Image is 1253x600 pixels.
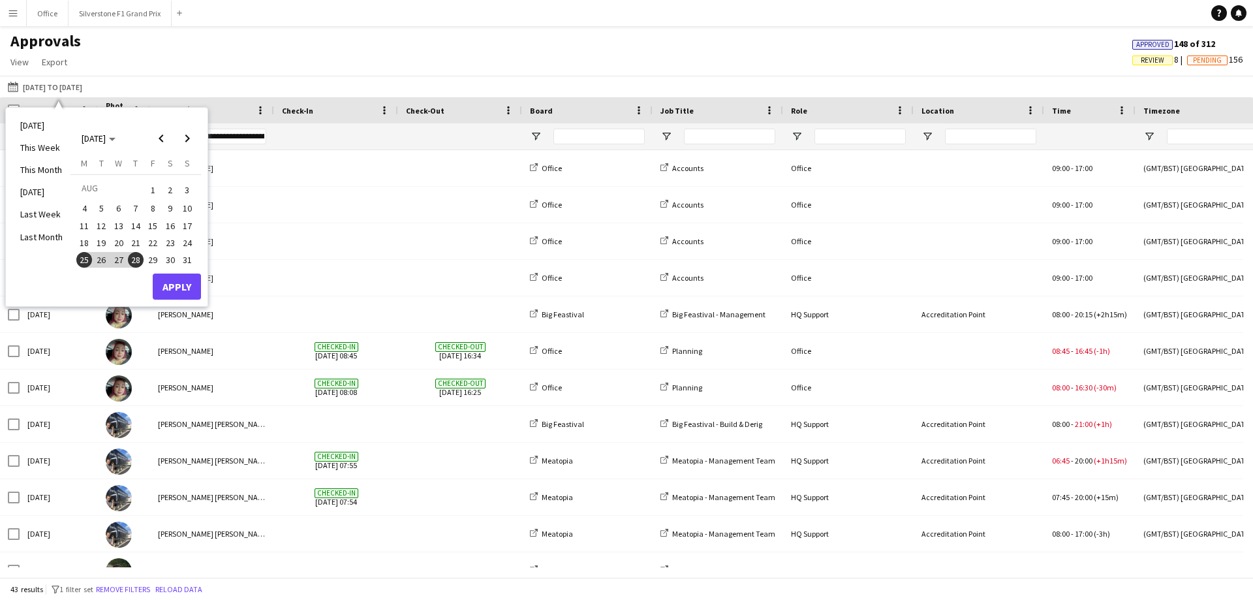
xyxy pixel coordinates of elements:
[1071,200,1074,210] span: -
[1075,273,1092,283] span: 17:00
[660,200,704,210] a: Accounts
[660,106,694,116] span: Job Title
[106,485,132,511] img: Connor Bowen
[128,201,144,217] span: 7
[672,273,704,283] span: Accounts
[150,516,274,552] div: [PERSON_NAME] [PERSON_NAME]
[174,125,200,151] button: Next month
[783,479,914,515] div: HQ Support
[542,346,562,356] span: Office
[150,187,274,223] div: [PERSON_NAME]
[542,163,562,173] span: Office
[530,236,562,246] a: Office
[12,114,70,136] li: [DATE]
[1094,529,1110,539] span: (-3h)
[162,235,178,251] span: 23
[115,157,122,169] span: W
[12,159,70,181] li: This Month
[20,296,98,332] div: [DATE]
[1075,236,1092,246] span: 17:00
[76,201,92,217] span: 4
[42,56,67,68] span: Export
[94,201,110,217] span: 5
[150,296,274,332] div: [PERSON_NAME]
[1075,200,1092,210] span: 17:00
[530,565,584,575] a: Big Feastival
[12,181,70,203] li: [DATE]
[158,106,179,116] span: Name
[150,150,274,186] div: [PERSON_NAME]
[660,163,704,173] a: Accounts
[672,163,704,173] span: Accounts
[315,342,358,352] span: Checked-in
[82,133,106,144] span: [DATE]
[1071,383,1074,392] span: -
[783,296,914,332] div: HQ Support
[145,235,161,251] span: 22
[783,260,914,296] div: Office
[1071,456,1074,466] span: -
[20,370,98,405] div: [DATE]
[1052,163,1070,173] span: 09:00
[783,223,914,259] div: Office
[282,370,390,405] span: [DATE] 08:08
[315,488,358,498] span: Checked-in
[127,217,144,234] button: 14-08-2025
[93,217,110,234] button: 12-08-2025
[684,129,775,144] input: Job Title Filter Input
[1193,56,1222,65] span: Pending
[1071,309,1074,319] span: -
[672,200,704,210] span: Accounts
[133,157,138,169] span: T
[783,516,914,552] div: HQ Support
[106,449,132,475] img: Connor Bowen
[162,252,178,268] span: 30
[106,558,132,584] img: Elias White
[530,419,584,429] a: Big Feastival
[530,492,573,502] a: Meatopia
[161,200,178,217] button: 09-08-2025
[179,180,196,200] button: 03-08-2025
[1132,38,1215,50] span: 148 of 312
[1052,419,1070,429] span: 08:00
[99,157,104,169] span: T
[20,333,98,369] div: [DATE]
[530,200,562,210] a: Office
[106,522,132,548] img: Connor Bowen
[148,125,174,151] button: Previous month
[783,443,914,479] div: HQ Support
[185,157,190,169] span: S
[94,235,110,251] span: 19
[59,584,93,594] span: 1 filter set
[672,236,704,246] span: Accounts
[94,252,110,268] span: 26
[542,492,573,502] span: Meatopia
[530,529,573,539] a: Meatopia
[94,218,110,234] span: 12
[12,226,70,248] li: Last Month
[37,54,72,71] a: Export
[660,565,766,575] a: Big Feastival - Back of House
[20,516,98,552] div: [DATE]
[76,251,93,268] button: 25-08-2025
[1075,492,1092,502] span: 20:00
[153,582,205,597] button: Reload data
[1052,309,1070,319] span: 08:00
[282,106,313,116] span: Check-In
[106,302,132,328] img: Clementine McIntosh
[672,456,775,466] span: Meatopia - Management Team
[76,217,93,234] button: 11-08-2025
[127,234,144,251] button: 21-08-2025
[1094,346,1110,356] span: (-1h)
[1052,529,1070,539] span: 08:00
[20,479,98,515] div: [DATE]
[76,234,93,251] button: 18-08-2025
[1094,456,1127,466] span: (+1h15m)
[106,412,132,438] img: Connor Bowen
[1071,565,1074,575] span: -
[151,157,155,169] span: F
[1075,163,1092,173] span: 17:00
[1094,492,1119,502] span: (+15m)
[1071,163,1074,173] span: -
[530,456,573,466] a: Meatopia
